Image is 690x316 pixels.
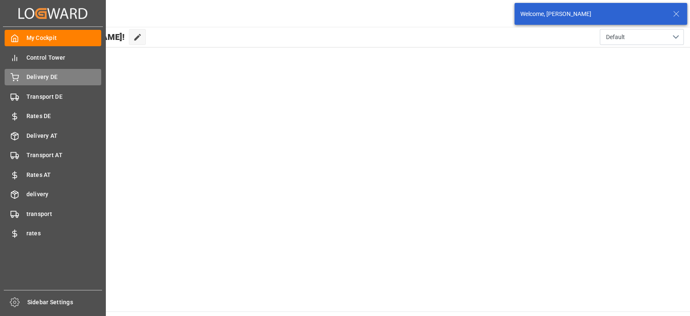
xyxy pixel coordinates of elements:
button: open menu [600,29,684,45]
a: rates [5,225,101,242]
span: Rates DE [26,112,102,121]
span: rates [26,229,102,238]
span: Rates AT [26,171,102,179]
a: Delivery AT [5,127,101,144]
a: Delivery DE [5,69,101,85]
a: Transport AT [5,147,101,163]
a: Control Tower [5,49,101,66]
span: Transport AT [26,151,102,160]
span: Transport DE [26,92,102,101]
a: Transport DE [5,88,101,105]
a: My Cockpit [5,30,101,46]
span: Control Tower [26,53,102,62]
span: Default [606,33,625,42]
span: Delivery AT [26,132,102,140]
span: Sidebar Settings [27,298,102,307]
a: Rates DE [5,108,101,124]
span: delivery [26,190,102,199]
a: delivery [5,186,101,203]
span: transport [26,210,102,219]
span: My Cockpit [26,34,102,42]
div: Welcome, [PERSON_NAME] [520,10,665,18]
span: Delivery DE [26,73,102,82]
a: Rates AT [5,166,101,183]
a: transport [5,205,101,222]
